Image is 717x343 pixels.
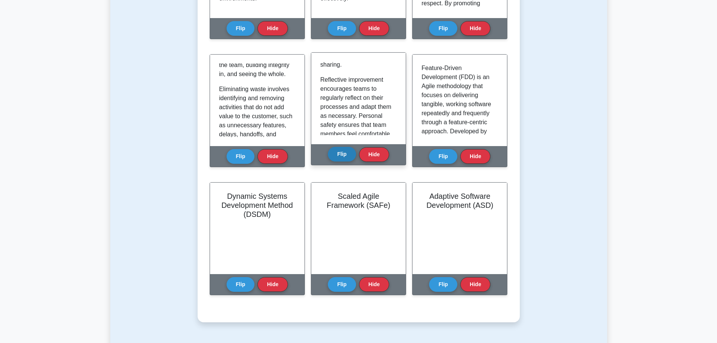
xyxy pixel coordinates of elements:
h2: Adaptive Software Development (ASD) [422,192,498,210]
button: Hide [460,21,490,36]
button: Hide [359,21,389,36]
p: Feature-Driven Development (FDD) is an Agile methodology that focuses on delivering tangible, wor... [422,64,495,190]
button: Flip [328,277,356,292]
button: Flip [328,147,356,162]
button: Flip [429,149,457,164]
button: Flip [328,21,356,36]
button: Hide [359,147,389,162]
button: Flip [227,277,255,292]
button: Flip [227,21,255,36]
h2: Dynamic Systems Development Method (DSDM) [219,192,295,219]
button: Hide [460,277,490,292]
button: Hide [359,277,389,292]
button: Hide [460,149,490,164]
h2: Scaled Agile Framework (SAFe) [320,192,397,210]
p: Eliminating waste involves identifying and removing activities that do not add value to the custo... [219,85,292,211]
button: Flip [227,149,255,164]
button: Hide [257,277,288,292]
button: Hide [257,149,288,164]
button: Flip [429,277,457,292]
button: Hide [257,21,288,36]
button: Flip [429,21,457,36]
p: Reflective improvement encourages teams to regularly reflect on their processes and adapt them as... [320,75,394,166]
